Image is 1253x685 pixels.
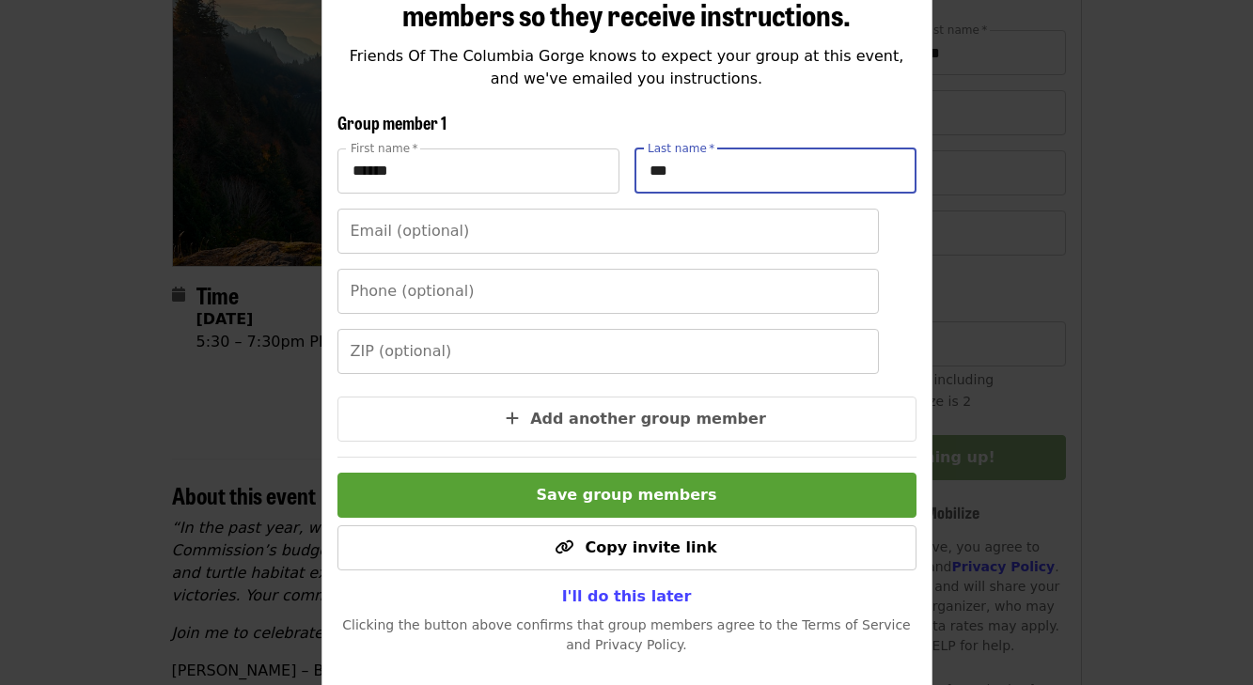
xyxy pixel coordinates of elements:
[537,486,717,504] span: Save group members
[337,473,916,518] button: Save group members
[585,538,716,556] span: Copy invite link
[634,148,916,194] input: Last name
[337,329,879,374] input: ZIP (optional)
[530,410,766,428] span: Add another group member
[547,578,707,615] button: I'll do this later
[351,143,418,154] label: First name
[337,525,916,570] button: Copy invite link
[506,410,519,428] i: plus icon
[648,143,714,154] label: Last name
[337,148,619,194] input: First name
[342,617,911,652] span: Clicking the button above confirms that group members agree to the Terms of Service and Privacy P...
[337,209,879,254] input: Email (optional)
[350,47,904,87] span: Friends Of The Columbia Gorge knows to expect your group at this event, and we've emailed you ins...
[555,538,573,556] i: link icon
[337,397,916,442] button: Add another group member
[562,587,692,605] span: I'll do this later
[337,110,446,134] span: Group member 1
[337,269,879,314] input: Phone (optional)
